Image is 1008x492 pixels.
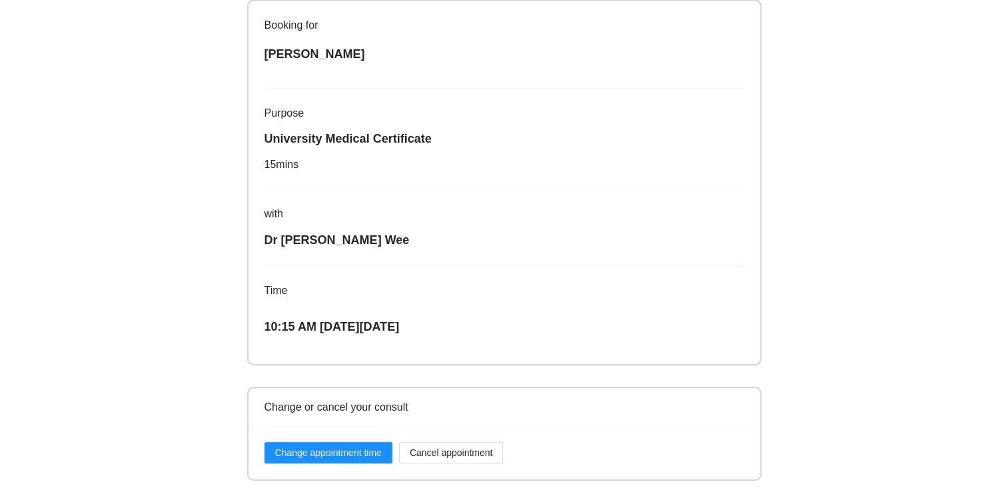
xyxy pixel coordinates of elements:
[264,17,744,33] p: Booking for
[410,445,493,460] span: Cancel appointment
[275,445,382,460] span: Change appointment time
[264,156,744,173] div: 15 mins
[264,282,744,299] p: Time
[264,442,392,463] button: Change appointment time
[264,317,744,336] p: 10:15 AM [DATE][DATE]
[264,105,744,121] div: Purpose
[264,205,744,222] div: with
[264,45,744,63] div: [PERSON_NAME]
[264,129,744,148] div: University Medical Certificate
[264,388,744,426] div: Change or cancel your consult
[264,231,744,249] div: Dr [PERSON_NAME] Wee
[399,442,504,463] button: Cancel appointment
